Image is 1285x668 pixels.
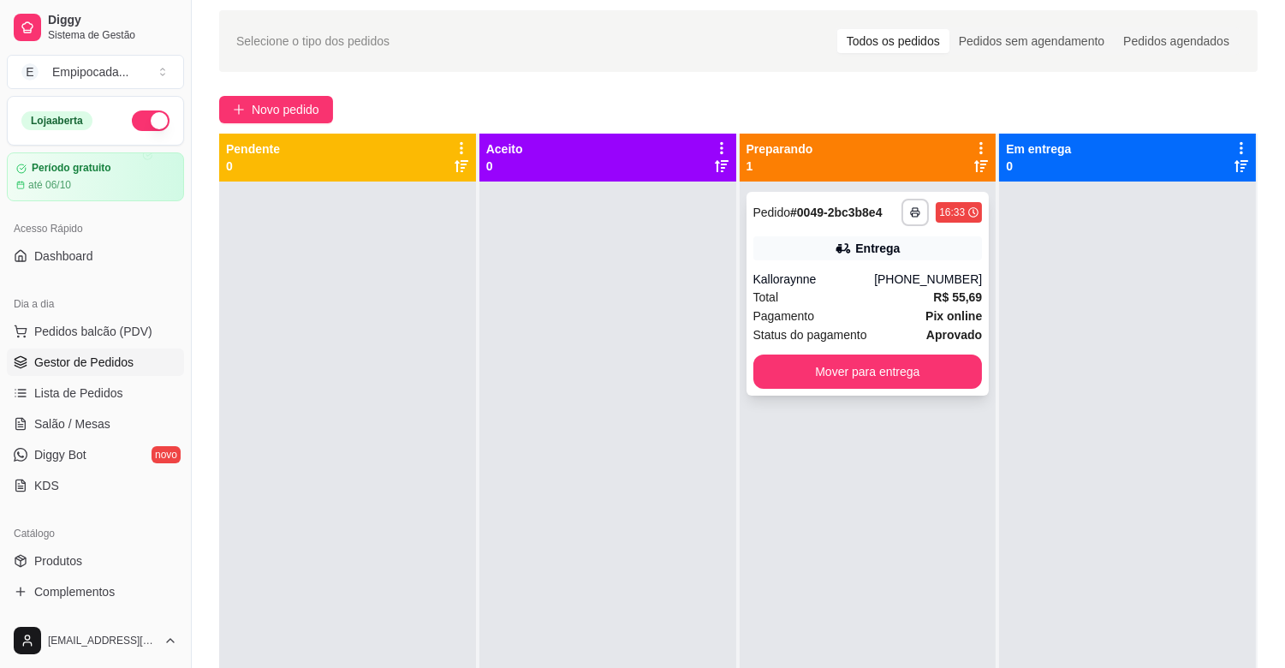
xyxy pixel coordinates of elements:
div: Kalloraynne [753,271,875,288]
article: até 06/10 [28,178,71,192]
span: Status do pagamento [753,325,867,344]
span: Complementos [34,583,115,600]
span: plus [233,104,245,116]
button: Pedidos balcão (PDV) [7,318,184,345]
div: Catálogo [7,520,184,547]
a: Lista de Pedidos [7,379,184,407]
a: Dashboard [7,242,184,270]
span: Selecione o tipo dos pedidos [236,32,390,51]
strong: R$ 55,69 [933,290,982,304]
a: Gestor de Pedidos [7,349,184,376]
span: Dashboard [34,248,93,265]
p: 0 [226,158,280,175]
p: 0 [1006,158,1071,175]
div: [PHONE_NUMBER] [874,271,982,288]
span: Total [753,288,779,307]
div: Acesso Rápido [7,215,184,242]
span: Gestor de Pedidos [34,354,134,371]
p: Pendente [226,140,280,158]
article: Período gratuito [32,162,111,175]
button: Novo pedido [219,96,333,123]
span: [EMAIL_ADDRESS][DOMAIN_NAME] [48,634,157,647]
p: Em entrega [1006,140,1071,158]
a: DiggySistema de Gestão [7,7,184,48]
span: KDS [34,477,59,494]
div: Empipocada ... [52,63,129,81]
a: Salão / Mesas [7,410,184,438]
a: Período gratuitoaté 06/10 [7,152,184,201]
span: Diggy [48,13,177,28]
button: Select a team [7,55,184,89]
button: Mover para entrega [753,355,983,389]
div: Todos os pedidos [837,29,949,53]
span: Sistema de Gestão [48,28,177,42]
span: Pedidos balcão (PDV) [34,323,152,340]
span: Pedido [753,206,791,219]
span: Produtos [34,552,82,570]
p: 1 [747,158,813,175]
div: Pedidos sem agendamento [949,29,1114,53]
div: Entrega [855,240,900,257]
div: Pedidos agendados [1114,29,1239,53]
p: Preparando [747,140,813,158]
span: Lista de Pedidos [34,385,123,402]
strong: # 0049-2bc3b8e4 [790,206,882,219]
div: Loja aberta [21,111,92,130]
div: Dia a dia [7,290,184,318]
a: Produtos [7,547,184,575]
span: Pagamento [753,307,815,325]
span: E [21,63,39,81]
a: Complementos [7,578,184,605]
span: Novo pedido [252,100,319,119]
button: [EMAIL_ADDRESS][DOMAIN_NAME] [7,620,184,661]
strong: aprovado [926,328,982,342]
a: Diggy Botnovo [7,441,184,468]
span: Diggy Bot [34,446,86,463]
p: 0 [486,158,523,175]
div: 16:33 [939,206,965,219]
button: Alterar Status [132,110,170,131]
a: KDS [7,472,184,499]
strong: Pix online [925,309,982,323]
span: Salão / Mesas [34,415,110,432]
p: Aceito [486,140,523,158]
